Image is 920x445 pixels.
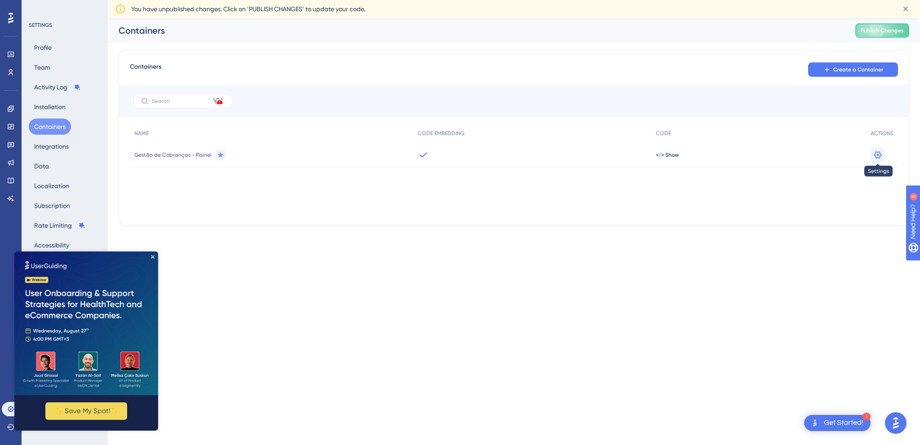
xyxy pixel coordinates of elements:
[130,62,161,78] span: Containers
[29,119,71,135] button: Containers
[833,66,883,73] span: Create a Container
[656,151,679,159] button: </> Show
[152,98,225,104] input: Search
[31,151,113,168] button: ✨ Save My Spot!✨
[119,24,833,37] div: Containers
[62,4,65,12] div: 6
[882,410,909,436] iframe: UserGuiding AI Assistant Launcher
[808,62,898,77] button: Create a Container
[29,198,75,214] button: Subscription
[29,59,56,75] button: Team
[29,138,74,154] button: Integrations
[29,99,71,115] button: Installation
[855,23,909,38] button: Publish Changes
[29,22,102,29] div: SETTINGS
[137,4,140,7] div: Close Preview
[809,418,820,428] img: launcher-image-alternative-text
[656,130,671,137] span: CODE
[29,79,86,95] button: Activity Log
[134,151,212,159] span: Gestão de Cobranças - Painel
[824,418,863,428] div: Get Started!
[29,178,75,194] button: Localization
[29,158,54,174] button: Data
[29,237,75,253] button: Accessibility
[131,4,365,14] span: You have unpublished changes. Click on ‘PUBLISH CHANGES’ to update your code.
[861,27,904,34] span: Publish Changes
[21,2,56,13] span: Need Help?
[134,130,149,137] span: NAME
[804,415,871,431] div: Open Get Started! checklist, remaining modules: 1
[29,40,57,56] button: Profile
[871,130,893,137] span: ACTIONS
[862,413,871,421] div: 1
[29,217,91,234] button: Rate Limiting
[418,130,464,137] span: CODE EMBEDDING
